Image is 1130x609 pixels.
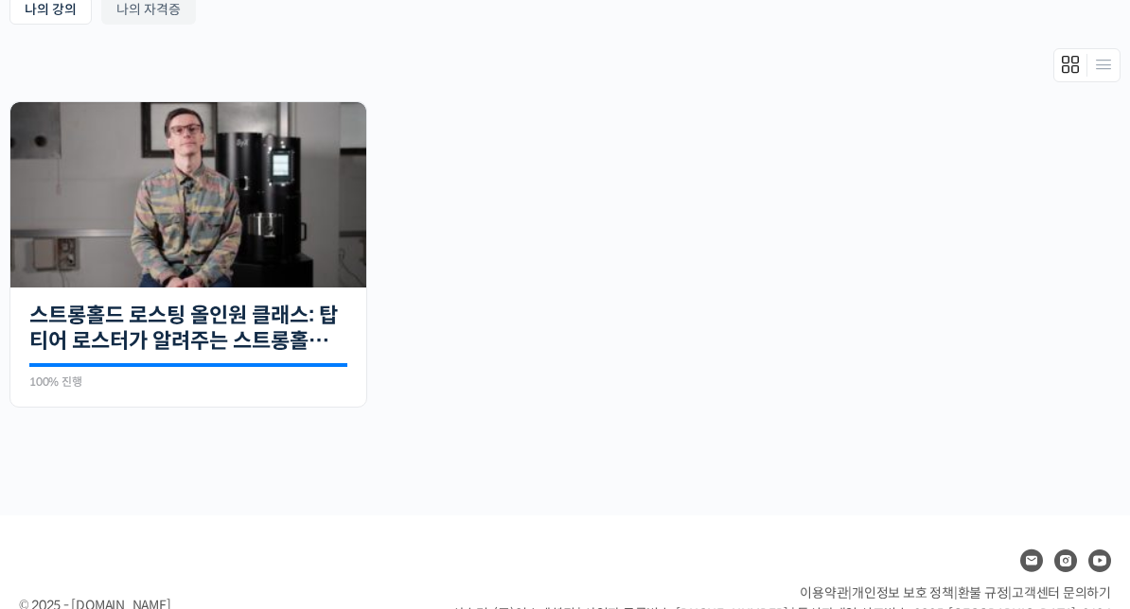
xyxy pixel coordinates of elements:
span: 설정 [292,480,315,496]
a: 스트롱홀드 로스팅 올인원 클래스: 탑티어 로스터가 알려주는 스트롱홀드 A to Z 가이드 [29,303,347,355]
div: 100% 진행 [29,376,347,388]
a: 홈 [6,452,125,499]
span: 대화 [173,481,196,496]
a: 개인정보 보호 정책 [852,584,954,601]
span: 홈 [60,480,71,496]
span: 고객센터 문의하기 [1012,584,1111,601]
a: 대화 [125,452,244,499]
div: Members directory secondary navigation [1053,48,1121,82]
a: 이용약관 [800,584,848,601]
a: 설정 [244,452,363,499]
a: 환불 규정 [958,584,1009,601]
